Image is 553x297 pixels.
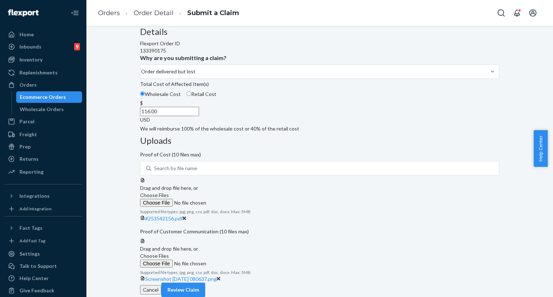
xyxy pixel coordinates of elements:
[140,40,499,47] div: Flexport Order ID
[92,3,245,24] ol: breadcrumbs
[4,153,82,165] a: Returns
[187,9,239,17] a: Submit a Claim
[4,67,82,78] a: Replenishments
[4,129,82,140] a: Freight
[19,250,40,257] div: Settings
[19,262,57,270] div: Talk to Support
[145,91,181,97] span: Wholesale Cost
[4,79,82,91] a: Orders
[16,104,82,115] a: Wholesale Orders
[4,222,82,234] button: Fast Tags
[191,91,216,97] span: Retail Cost
[4,29,82,40] a: Home
[134,9,174,17] a: Order Detail
[19,155,39,163] div: Returns
[140,184,499,192] div: Drag and drop file here, or
[19,275,49,282] div: Help Center
[145,276,217,282] span: Screenshot [DATE] 080637.png
[140,192,169,198] span: Choose Files
[140,136,499,145] h3: Uploads
[140,269,499,275] p: Supported file types: jpg, png, csv, pdf, doc, docx. Max: 5MB
[19,143,31,150] div: Prep
[8,9,39,17] img: Flexport logo
[140,107,199,116] input: $USD
[19,238,45,244] div: Add Fast Tag
[20,93,66,101] div: Ecommerce Orders
[4,237,82,245] a: Add Fast Tag
[16,91,82,103] a: Ecommerce Orders
[19,118,35,125] div: Parcel
[510,6,524,20] button: Open notifications
[140,68,141,75] input: Why are you submitting a claim?Order delivered but lost
[140,54,226,61] p: Why are you submitting a claim?
[140,125,499,132] p: We will reimburse 100% of the wholesale cost or 40% of the retail cost
[140,47,499,54] div: 133390175
[4,248,82,260] a: Settings
[68,6,82,20] button: Close Navigation
[145,215,183,221] a: #253542156.pdf
[19,81,37,88] div: Orders
[140,151,201,161] span: Proof of Cost (10 files max)
[140,116,499,123] div: USD
[140,100,499,107] div: $
[140,245,499,252] div: Drag and drop file here, or
[98,9,120,17] a: Orders
[19,206,51,212] div: Add Integration
[140,209,499,215] p: Supported file types: jpg, png, csv, pdf, doc, docx. Max: 5MB
[4,116,82,127] a: Parcel
[494,6,508,20] button: Open Search Box
[161,283,205,297] button: Review Claim
[140,199,238,207] input: Choose Files
[140,253,169,259] span: Choose Files
[19,56,42,63] div: Inventory
[19,69,58,76] div: Replenishments
[19,31,34,38] div: Home
[19,168,44,175] div: Reporting
[4,205,82,213] a: Add Integration
[4,190,82,202] button: Integrations
[4,285,82,296] button: Give Feedback
[19,131,37,138] div: Freight
[140,228,249,238] span: Proof of Customer Communication (10 files max)
[186,91,191,96] input: Retail Cost
[4,260,82,272] a: Talk to Support
[140,81,209,91] span: Total Cost of Affected Item(s)
[140,285,161,294] button: Cancel
[140,91,145,96] input: Wholesale Cost
[19,192,50,200] div: Integrations
[4,54,82,65] a: Inventory
[141,68,195,75] div: Order delivered but lost
[4,166,82,178] a: Reporting
[20,106,64,113] div: Wholesale Orders
[534,130,548,167] button: Help Center
[4,141,82,152] a: Prep
[74,43,80,50] div: 9
[19,224,42,232] div: Fast Tags
[19,43,41,50] div: Inbounds
[140,260,238,268] input: Choose Files
[526,6,540,20] button: Open account menu
[4,41,82,52] a: Inbounds9
[19,287,54,294] div: Give Feedback
[4,273,82,284] a: Help Center
[140,27,499,36] h3: Details
[154,165,197,172] div: Search by file name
